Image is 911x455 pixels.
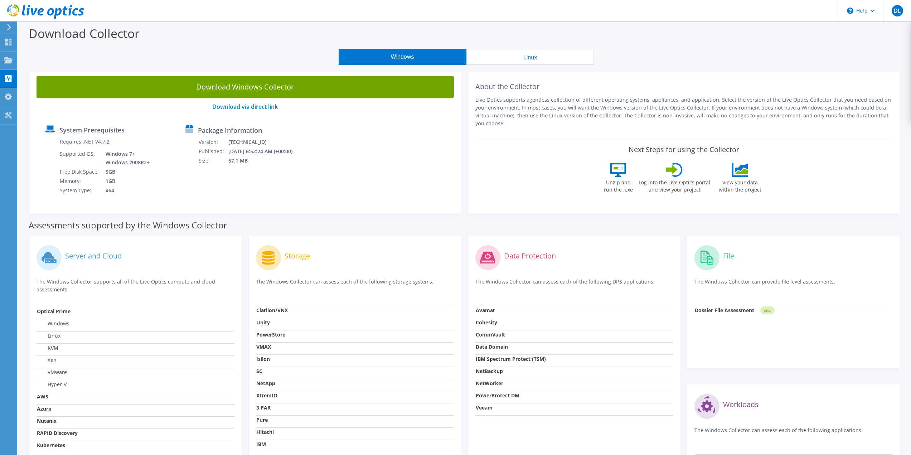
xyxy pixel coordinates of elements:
[100,167,151,176] td: 5GB
[228,156,302,165] td: 57.1 MB
[37,344,58,352] label: KVM
[37,405,51,412] strong: Azure
[37,393,48,400] strong: AWS
[37,417,57,424] strong: Nutanix
[59,149,100,167] td: Supported OS:
[475,96,893,127] p: Live Optics supports agentless collection of different operating systems, appliances, and applica...
[476,307,495,314] strong: Avamar
[466,49,594,65] button: Linux
[60,138,112,145] label: Requires .NET V4.7.2+
[602,177,635,193] label: Unzip and run the .exe
[256,278,454,292] p: The Windows Collector can assess each of the following storage systems.
[100,176,151,186] td: 1GB
[37,278,234,294] p: The Windows Collector supports all of the Live Optics compute and cloud assessments.
[59,176,100,186] td: Memory:
[198,147,228,156] td: Published:
[37,320,69,327] label: Windows
[476,319,497,326] strong: Cohesity
[256,404,271,411] strong: 3 PAR
[37,430,78,436] strong: RAPID Discovery
[694,426,892,441] p: The Windows Collector can assess each of the following applications.
[29,25,140,42] label: Download Collector
[476,368,503,374] strong: NetBackup
[100,149,151,167] td: Windows 7+ Windows 2008R2+
[256,331,285,338] strong: PowerStore
[256,380,275,387] strong: NetApp
[37,308,71,315] strong: Optical Prime
[638,177,711,193] label: Log into the Live Optics portal and view your project
[37,76,454,98] a: Download Windows Collector
[29,222,227,229] label: Assessments supported by the Windows Collector
[37,381,67,388] label: Hyper-V
[475,278,673,292] p: The Windows Collector can assess each of the following DPS applications.
[764,309,771,313] tspan: NEW!
[694,278,892,292] p: The Windows Collector can provide file level assessments.
[285,252,310,260] label: Storage
[476,355,546,362] strong: IBM Spectrum Protect (TSM)
[65,252,122,260] label: Server and Cloud
[256,392,277,399] strong: XtremIO
[37,369,67,376] label: VMware
[256,319,270,326] strong: Unity
[476,331,505,338] strong: CommVault
[723,401,759,408] label: Workloads
[256,355,270,362] strong: Isilon
[256,368,262,374] strong: SC
[256,441,266,447] strong: IBM
[695,307,754,314] strong: Dossier File Assessment
[228,147,302,156] td: [DATE] 6:52:24 AM (+00:00)
[339,49,466,65] button: Windows
[256,416,268,423] strong: Pure
[476,392,519,399] strong: PowerProtect DM
[892,5,903,16] span: DL
[37,332,60,339] label: Linux
[504,252,556,260] label: Data Protection
[100,186,151,195] td: x64
[475,82,893,91] h2: About the Collector
[256,343,271,350] strong: VMAX
[256,429,274,435] strong: Hitachi
[37,357,57,364] label: Xen
[629,145,739,154] label: Next Steps for using the Collector
[59,186,100,195] td: System Type:
[476,343,508,350] strong: Data Domain
[198,156,228,165] td: Size:
[847,8,853,14] svg: \n
[256,307,288,314] strong: Clariion/VNX
[723,252,734,260] label: File
[198,137,228,147] td: Version:
[59,126,125,134] label: System Prerequisites
[228,137,302,147] td: [TECHNICAL_ID]
[198,127,262,134] label: Package Information
[476,404,493,411] strong: Veeam
[37,442,65,449] strong: Kubernetes
[714,177,766,193] label: View your data within the project
[476,380,503,387] strong: NetWorker
[212,103,278,111] a: Download via direct link
[59,167,100,176] td: Free Disk Space:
